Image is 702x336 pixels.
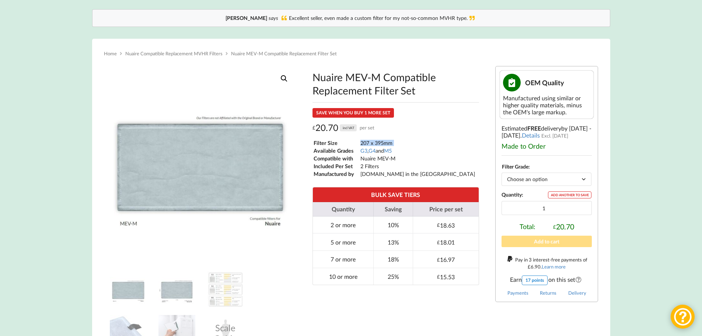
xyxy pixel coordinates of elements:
span: £ [553,224,556,230]
a: Payments [507,290,528,296]
span: £ [437,222,440,228]
span: £ [312,122,315,134]
span: £ [437,274,440,280]
div: 20.70 [312,122,375,134]
button: Add to cart [502,236,592,247]
a: Home [104,51,117,56]
td: 13% [373,233,413,250]
span: Earn on this set [502,276,592,285]
a: View full-screen image gallery [277,72,291,85]
span: Excl. [DATE] [541,133,568,139]
a: Delivery [568,290,586,296]
th: Saving [373,202,413,217]
td: 7 or more [313,250,374,268]
td: 2 Filters [360,163,475,170]
a: Learn more [542,264,566,270]
div: 17 points [522,276,548,285]
span: Pay in 3 interest-free payments of . [515,257,587,270]
div: 18.01 [437,239,455,246]
td: Nuaire MEV-M [360,155,475,162]
span: £ [528,264,531,270]
td: Manufactured by [313,170,359,177]
img: A Table showing a comparison between G3, G4 and M5 for MVHR Filters and their efficiency at captu... [207,271,244,308]
div: Manufactured using similar or higher quality materials, minus the OEM's large markup. [503,94,590,115]
h1: Nuaire MEV-M Compatible Replacement Filter Set [312,70,479,97]
div: ADD ANOTHER TO SAVE [548,191,591,198]
span: £ [437,257,440,263]
a: Nuaire Compatible Replacement MVHR Filters [125,51,223,56]
div: Estimated delivery . [495,66,598,302]
span: Total: [520,222,535,231]
div: 18.63 [437,222,455,229]
a: G3 [360,148,367,154]
div: 16.97 [437,256,455,263]
th: Price per set [413,202,479,217]
b: FREE [527,125,541,132]
i: says [269,15,278,21]
span: by [DATE] - [DATE] [502,125,591,139]
a: G4 [369,148,376,154]
img: Dimensions and Filter Grade of the Nuaire MEV-M Compatible MVHR Filter Replacement Set from MVHR.... [158,271,195,308]
div: incl VAT [340,124,357,131]
div: 20.70 [553,222,574,231]
td: 10% [373,217,413,233]
td: 207 x 395mm [360,139,475,146]
td: 25% [373,268,413,285]
label: Filter Grade [502,163,528,170]
td: 18% [373,250,413,268]
div: SAVE WHEN YOU BUY 1 MORE SET [312,108,394,118]
input: Product quantity [502,201,592,215]
div: Made to Order [502,142,592,150]
th: BULK SAVE TIERS [313,187,479,202]
th: Quantity [313,202,374,217]
span: £ [437,239,440,245]
a: M5 [384,148,392,154]
div: 6.90 [528,264,541,270]
td: , and [360,147,475,154]
td: 5 or more [313,233,374,250]
img: Nuaire MEV-M Compatible MVHR Filter Replacement Set from MVHR.shop [110,271,147,308]
td: 2 or more [313,217,374,233]
td: 10 or more [313,268,374,285]
span: per set [360,122,374,134]
a: Details [522,132,540,139]
div: 15.53 [437,273,455,280]
b: [PERSON_NAME] [226,15,267,21]
a: Returns [540,290,556,296]
td: Filter Size [313,139,359,146]
td: [DOMAIN_NAME] in the [GEOGRAPHIC_DATA] [360,170,475,177]
td: Available Grades [313,147,359,154]
span: Nuaire MEV-M Compatible Replacement Filter Set [231,51,337,56]
div: Excellent seller, even made a custom filter for my not-so-common MVHR type. [100,14,603,22]
td: Included Per Set [313,163,359,170]
span: OEM Quality [525,79,564,87]
td: Compatible with [313,155,359,162]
